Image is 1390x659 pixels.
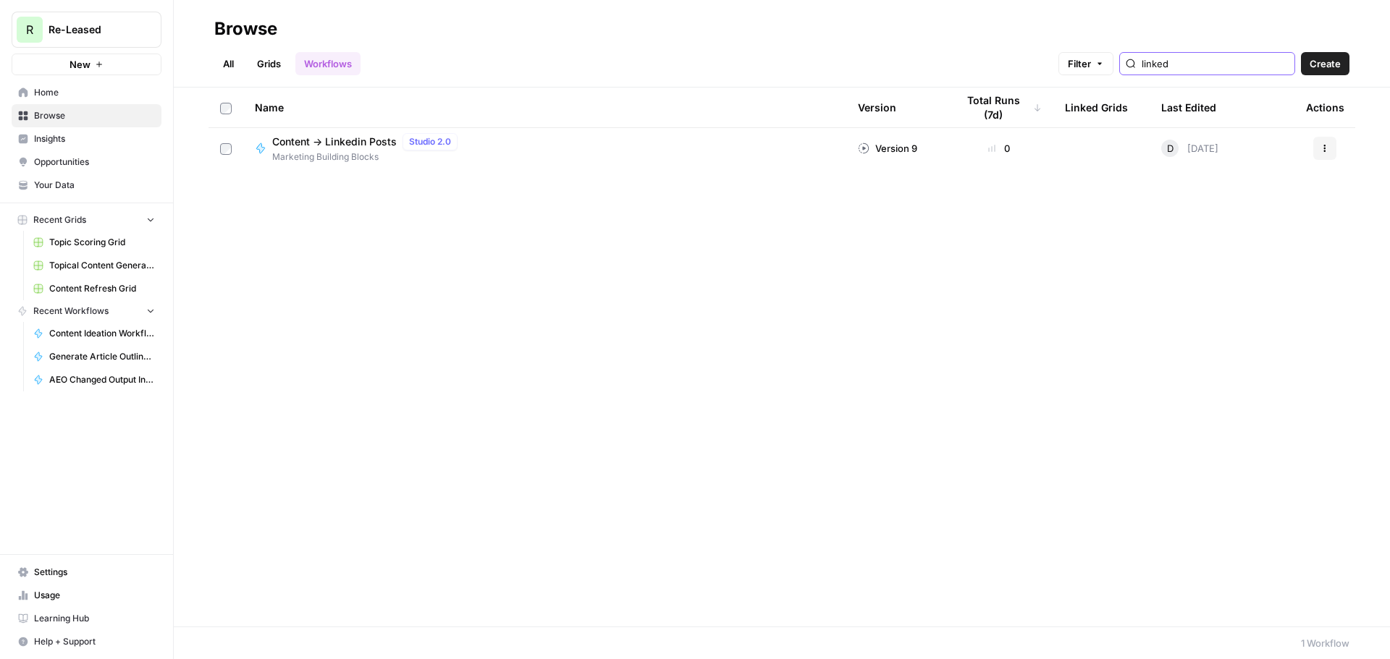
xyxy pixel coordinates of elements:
[33,213,86,226] span: Recent Grids
[12,127,161,150] a: Insights
[1161,140,1218,157] div: [DATE]
[49,22,136,37] span: Re-Leased
[272,150,463,163] span: Marketing Building Blocks
[1058,52,1113,75] button: Filter
[12,300,161,322] button: Recent Workflows
[255,88,835,127] div: Name
[12,209,161,231] button: Recent Grids
[34,156,155,169] span: Opportunities
[34,612,155,625] span: Learning Hub
[12,12,161,48] button: Workspace: Re-Leased
[27,254,161,277] a: Topical Content Generation Grid
[49,282,155,295] span: Content Refresh Grid
[12,54,161,75] button: New
[34,109,155,122] span: Browse
[272,135,397,149] span: Content -> Linkedin Posts
[1068,56,1091,71] span: Filter
[34,566,155,579] span: Settings
[12,81,161,104] a: Home
[12,584,161,607] a: Usage
[858,141,917,156] div: Version 9
[49,327,155,340] span: Content Ideation Workflow
[1142,56,1289,71] input: Search
[69,57,90,72] span: New
[49,373,155,386] span: AEO Changed Output Instructions
[12,561,161,584] a: Settings
[1161,88,1216,127] div: Last Edited
[295,52,361,75] a: Workflows
[34,86,155,99] span: Home
[1310,56,1341,71] span: Create
[1065,88,1128,127] div: Linked Grids
[26,21,33,38] span: R
[858,88,896,127] div: Version
[12,150,161,174] a: Opportunities
[12,607,161,630] a: Learning Hub
[956,141,1042,156] div: 0
[34,179,155,192] span: Your Data
[214,52,243,75] a: All
[49,350,155,363] span: Generate Article Outline + Deep Research
[956,88,1042,127] div: Total Runs (7d)
[49,236,155,249] span: Topic Scoring Grid
[12,104,161,127] a: Browse
[409,135,451,148] span: Studio 2.0
[27,368,161,391] a: AEO Changed Output Instructions
[34,132,155,145] span: Insights
[1301,636,1349,650] div: 1 Workflow
[27,231,161,254] a: Topic Scoring Grid
[27,322,161,345] a: Content Ideation Workflow
[34,589,155,602] span: Usage
[12,630,161,653] button: Help + Support
[49,259,155,272] span: Topical Content Generation Grid
[12,174,161,197] a: Your Data
[1301,52,1349,75] button: Create
[27,277,161,300] a: Content Refresh Grid
[1306,88,1344,127] div: Actions
[214,17,277,41] div: Browse
[255,133,835,163] a: Content -> Linkedin PostsStudio 2.0Marketing Building Blocks
[33,305,109,318] span: Recent Workflows
[27,345,161,368] a: Generate Article Outline + Deep Research
[34,635,155,648] span: Help + Support
[248,52,290,75] a: Grids
[1167,141,1174,156] span: D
